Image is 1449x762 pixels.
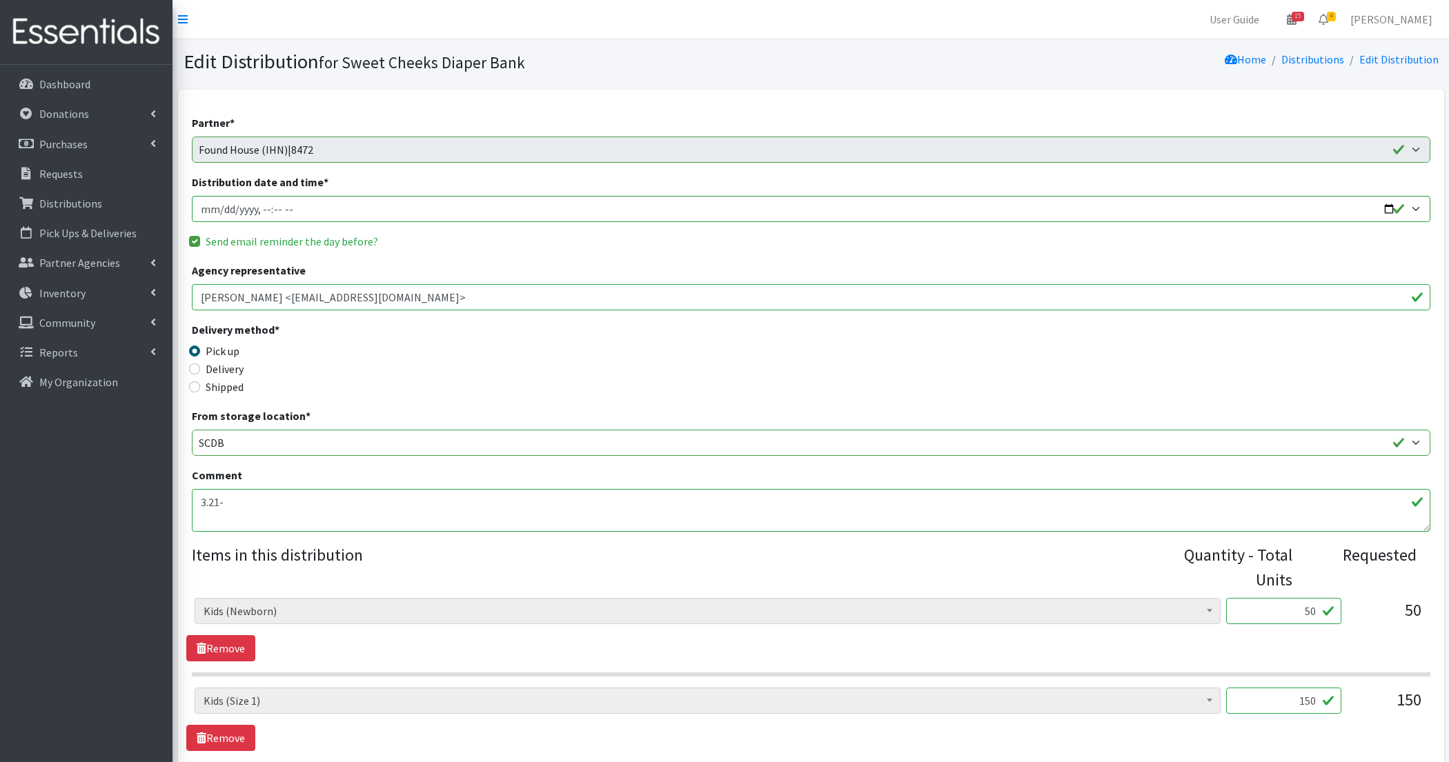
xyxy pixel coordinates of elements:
a: Partner Agencies [6,249,167,277]
span: Kids (Newborn) [195,598,1221,624]
label: Shipped [206,379,244,395]
small: for Sweet Cheeks Diaper Bank [319,52,525,72]
p: Purchases [39,137,88,151]
label: From storage location [192,408,310,424]
div: 150 [1352,688,1421,725]
abbr: required [275,323,279,337]
div: Quantity - Total Units [1183,543,1293,592]
a: Donations [6,100,167,128]
abbr: required [306,409,310,423]
p: Donations [39,107,89,121]
a: Purchases [6,130,167,158]
legend: Delivery method [192,321,502,343]
label: Agency representative [192,262,306,279]
a: Pick Ups & Deliveries [6,219,167,247]
a: Remove [186,725,255,751]
label: Delivery [206,361,244,377]
p: Partner Agencies [39,256,120,270]
div: 50 [1352,598,1421,635]
p: Reports [39,345,78,359]
span: 15 [1292,12,1304,21]
div: Requested [1306,543,1417,592]
p: Community [39,316,95,330]
legend: Items in this distribution [192,543,1183,587]
p: Distributions [39,197,102,210]
p: My Organization [39,375,118,389]
a: 15 [1276,6,1308,33]
a: 4 [1308,6,1339,33]
input: Quantity [1226,688,1341,714]
span: Kids (Size 1) [195,688,1221,714]
a: Dashboard [6,70,167,98]
a: [PERSON_NAME] [1339,6,1443,33]
label: Distribution date and time [192,174,328,190]
span: Kids (Size 1) [204,691,1212,710]
span: 4 [1327,12,1336,21]
abbr: required [324,175,328,189]
a: Reports [6,339,167,366]
p: Pick Ups & Deliveries [39,226,137,240]
label: Partner [192,114,235,131]
label: Send email reminder the day before? [206,233,378,250]
a: Inventory [6,279,167,307]
a: User Guide [1199,6,1270,33]
label: Pick up [206,343,239,359]
label: Comment [192,467,242,483]
a: Home [1225,52,1266,66]
a: My Organization [6,368,167,396]
a: Requests [6,160,167,188]
span: Kids (Newborn) [204,601,1212,621]
textarea: 3.21- [192,489,1430,532]
p: Dashboard [39,77,90,91]
a: Remove [186,635,255,661]
p: Inventory [39,286,86,300]
img: HumanEssentials [6,9,167,55]
abbr: required [230,116,235,130]
a: Distributions [6,190,167,217]
a: Distributions [1281,52,1344,66]
input: Quantity [1226,598,1341,624]
a: Edit Distribution [1359,52,1439,66]
p: Requests [39,167,83,181]
h1: Edit Distribution [184,50,806,74]
a: Community [6,309,167,337]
